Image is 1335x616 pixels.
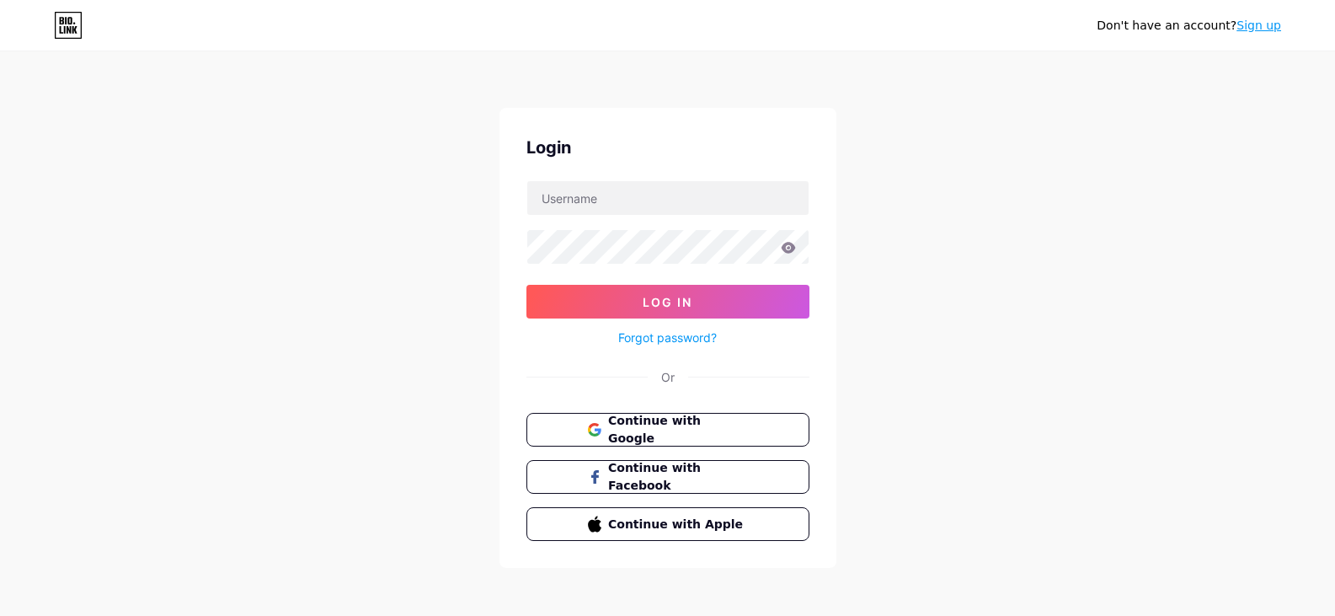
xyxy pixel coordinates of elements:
[643,295,692,309] span: Log In
[1236,19,1281,32] a: Sign up
[618,329,717,346] a: Forgot password?
[526,507,809,541] button: Continue with Apple
[608,412,747,447] span: Continue with Google
[526,413,809,447] button: Continue with Google
[661,368,675,386] div: Or
[608,459,747,495] span: Continue with Facebook
[1097,17,1281,35] div: Don't have an account?
[526,135,809,160] div: Login
[526,285,809,319] button: Log In
[608,516,747,533] span: Continue with Apple
[527,181,809,215] input: Username
[526,460,809,494] button: Continue with Facebook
